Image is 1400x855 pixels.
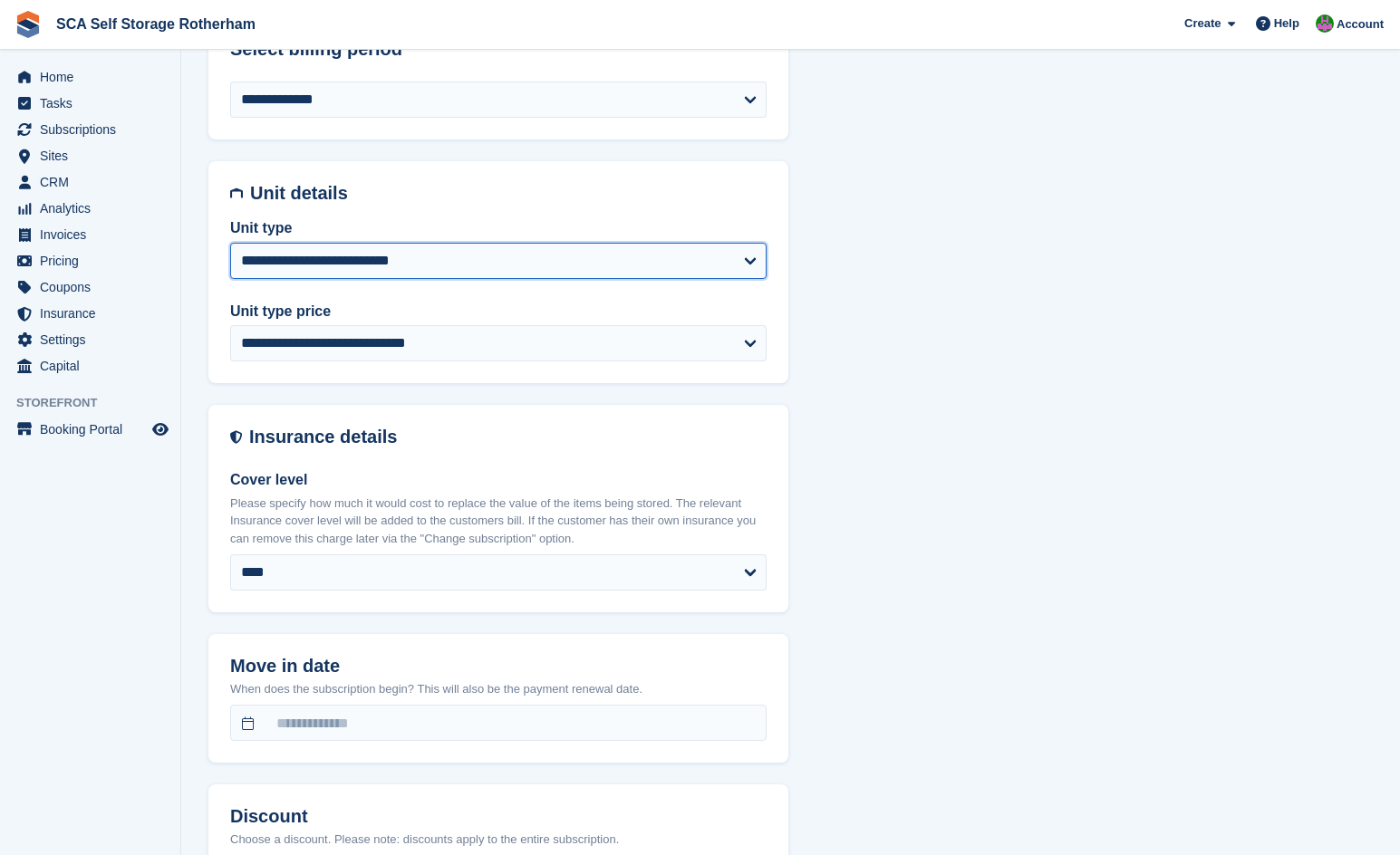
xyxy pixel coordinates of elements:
[230,469,767,491] label: Cover level
[1337,15,1384,34] span: Account
[9,117,171,142] a: menu
[40,248,149,274] span: Pricing
[1316,14,1334,33] img: Sarah Race
[230,806,767,827] h2: Discount
[40,169,149,195] span: CRM
[40,353,149,379] span: Capital
[9,169,171,195] a: menu
[40,222,149,247] span: Invoices
[230,680,767,698] p: When does the subscription begin? This will also be the payment renewal date.
[230,301,767,322] label: Unit type price
[40,143,149,168] span: Sites
[9,196,171,221] a: menu
[9,64,171,90] a: menu
[9,91,171,116] a: menu
[150,418,171,440] a: Preview store
[230,656,767,677] h2: Move in date
[230,427,242,447] img: insurance-details-icon-731ffda60807649b61249b889ba3c5e2b5c27d34e2e1fb37a309f0fde93ff34a.svg
[16,394,180,412] span: Storefront
[9,222,171,247] a: menu
[250,183,767,204] h2: Unit details
[249,427,767,447] h2: Insurance details
[40,91,149,116] span: Tasks
[9,248,171,274] a: menu
[40,196,149,221] span: Analytics
[1184,14,1221,33] span: Create
[40,327,149,352] span: Settings
[230,217,767,239] label: Unit type
[40,274,149,300] span: Coupons
[230,183,243,204] img: unit-details-icon-595b0c5c156355b767ba7b61e002efae458ec76ed5ec05730b8e856ff9ea34a9.svg
[9,353,171,379] a: menu
[40,117,149,142] span: Subscriptions
[9,274,171,300] a: menu
[40,301,149,326] span: Insurance
[1274,14,1299,33] span: Help
[230,495,767,548] p: Please specify how much it would cost to replace the value of the items being stored. The relevan...
[40,417,149,442] span: Booking Portal
[9,327,171,352] a: menu
[14,11,42,38] img: stora-icon-8386f47178a22dfd0bd8f6a31ec36ba5ce8667c1dd55bd0f319d3a0aa187defe.svg
[49,9,263,39] a: SCA Self Storage Rotherham
[9,417,171,442] a: menu
[40,64,149,90] span: Home
[9,301,171,326] a: menu
[230,831,767,849] p: Choose a discount. Please note: discounts apply to the entire subscription.
[9,143,171,168] a: menu
[230,39,767,60] h2: Select billing period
